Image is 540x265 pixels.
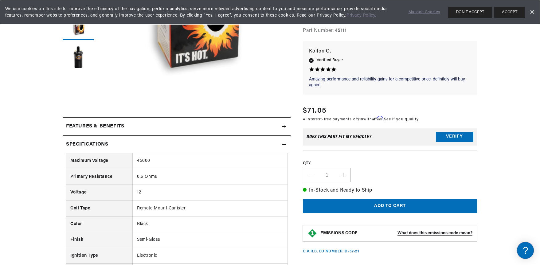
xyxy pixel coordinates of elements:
button: Verify [436,132,473,142]
p: In-Stock and Ready to Ship [303,187,477,195]
button: Contact Us [6,164,117,175]
span: Affirm [372,116,383,121]
a: Shipping FAQs [6,103,117,112]
span: Verified Buyer [317,57,343,64]
button: Load image 4 in gallery view [63,10,94,40]
p: Kolton O. [309,47,471,56]
th: Color [66,216,132,232]
a: Dismiss Banner [527,8,537,17]
a: See if you qualify - Learn more about Affirm Financing (opens in modal) [384,118,419,121]
img: Emissions code [307,228,317,238]
label: QTY [303,161,477,166]
th: Primary Resistance [66,169,132,185]
td: Electronic [132,248,288,263]
h2: Specifications [66,141,108,149]
button: ACCEPT [494,7,525,18]
th: Finish [66,232,132,248]
span: $18 [357,118,364,121]
div: JBA Performance Exhaust [6,68,117,74]
span: $71.05 [303,105,326,116]
a: FAQ [6,52,117,62]
a: Privacy Policy. [346,13,376,18]
button: Load image 5 in gallery view [63,43,94,74]
p: C.A.R.B. EO Number: D-57-21 [303,249,359,254]
strong: 45111 [335,29,347,33]
div: Payment, Pricing, and Promotions [6,144,117,150]
a: Orders FAQ [6,128,117,138]
button: DON'T ACCEPT [448,7,492,18]
div: Does This part fit My vehicle? [307,134,371,139]
summary: Features & Benefits [63,118,291,135]
div: Ignition Products [6,43,117,49]
div: Orders [6,119,117,124]
strong: What does this emissions code mean? [397,231,472,236]
th: Coil Type [66,201,132,216]
h2: Features & Benefits [66,123,124,131]
a: Payment, Pricing, and Promotions FAQ [6,154,117,163]
span: We use cookies on this site to improve the efficiency of the navigation, perform analytics, serve... [5,6,400,19]
th: Voltage [66,185,132,201]
td: Remote Mount Canister [132,201,288,216]
p: Amazing performance and reliability gains for a competitive price, definitely will buy again! [309,76,471,88]
td: 0.6 Ohms [132,169,288,185]
summary: Specifications [63,136,291,154]
a: POWERED BY ENCHANT [84,177,118,183]
th: Maximum Voltage [66,153,132,169]
div: Shipping [6,93,117,99]
a: FAQs [6,78,117,87]
td: Black [132,216,288,232]
button: EMISSIONS CODEWhat does this emissions code mean? [320,231,472,236]
td: 45000 [132,153,288,169]
td: 12 [132,185,288,201]
td: Semi-Gloss [132,232,288,248]
strong: EMISSIONS CODE [320,231,358,236]
th: Ignition Type [66,248,132,263]
a: Manage Cookies [409,9,440,16]
button: Add to cart [303,199,477,213]
div: Part Number: [303,27,477,35]
p: 4 interest-free payments of with . [303,116,419,122]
